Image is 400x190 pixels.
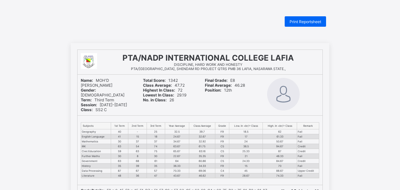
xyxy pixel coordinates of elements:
td: 87 [263,149,297,154]
td: 18 [147,134,165,139]
td: 37 [128,139,147,144]
td: F9 [215,164,229,168]
td: 65.67 [165,149,189,154]
td: F9 [215,134,229,139]
td: 63 [128,149,147,154]
b: Term: [81,97,92,102]
b: Name: [81,78,93,83]
th: Subjects [81,123,111,129]
td: Fail [297,129,319,134]
td: 84.67 [263,159,297,164]
td: C5 [215,149,229,154]
td: IRK [81,144,111,149]
td: F9 [215,154,229,159]
td: 30 [111,139,128,144]
b: No. in Class: [143,97,167,102]
td: 74.33 [263,173,297,178]
th: 2nd Term [128,123,147,129]
span: Third Term [81,97,114,102]
th: 1st Term [111,123,128,129]
td: Fail [297,139,319,144]
td: 88.67 [263,168,297,173]
td: F9 [215,173,229,178]
td: 18.5 [229,129,263,134]
td: 36 [128,173,147,178]
td: 30 [111,154,128,159]
th: Year Average [165,123,189,129]
td: 94.67 [263,144,297,149]
td: 47 [147,173,165,178]
span: 1342 [143,78,178,83]
td: 64 [165,159,189,164]
td: F9 [215,139,229,144]
td: 36.33 [165,164,189,168]
td: 24.67 [165,134,189,139]
td: Fail [297,173,319,178]
td: Credit [297,144,319,149]
span: 29.19 [143,93,186,97]
td: 48 [111,173,128,178]
b: Position: [205,88,221,93]
td: 48.33 [263,154,297,159]
td: 25.33 [229,149,263,154]
b: Final Average: [205,83,232,88]
td: 63 [111,144,128,149]
span: E8 [205,78,235,83]
td: C4 [215,168,229,173]
td: 39 [128,164,147,168]
td: 50.67 [263,139,297,144]
td: Fail [297,164,319,168]
td: Mathematics [81,139,111,144]
td: 61.33 [263,134,297,139]
th: 3rd Term [147,123,165,129]
td: 41 [111,134,128,139]
td: 34.67 [165,139,189,144]
td: Fail [297,154,319,159]
span: DISCIPLINE, HARD WORK AND HONESTY [174,63,242,67]
td: 67 [128,168,147,173]
td: Further Maths [81,154,111,159]
td: 69.06 [189,168,215,173]
td: Geography [81,129,111,134]
b: Final Grade: [205,78,228,83]
td: 8 [128,154,147,159]
b: Class: [81,107,93,112]
span: Print Reportsheet [290,19,321,24]
td: 17 [229,134,263,139]
td: 74 [147,144,165,149]
td: 61 [147,159,165,164]
span: SS2 C [81,107,107,112]
span: [DATE]-[DATE] [81,102,127,107]
td: 70.33 [165,168,189,173]
td: Literature [81,173,111,178]
td: Upper Credit [297,168,319,173]
b: Session: [81,102,97,107]
span: 12th [205,88,232,93]
td: 32.92 [189,139,215,144]
td: 59 [111,149,128,154]
td: 32.5 [165,129,189,134]
th: High. In <br/> Class [263,123,297,129]
td: 36.5 [229,144,263,149]
td: 35.35 [189,154,215,159]
b: Highest In Class: [143,88,175,93]
td: 45 [229,168,263,173]
span: PTA/[GEOGRAPHIC_DATA], SHENDAM RD PROJECT QTRS PMB 36 LAFIA, NASARAWA STATE., [131,67,286,71]
td: 61.75 [189,144,215,149]
td: 75 [147,149,165,154]
td: 68 [128,159,147,164]
b: Class Average: [143,83,172,88]
span: 26 [143,97,174,102]
td: Government [81,159,111,164]
td: Credit [297,149,319,154]
td: 39.7 [189,129,215,134]
td: 63 [111,159,128,164]
td: 28.67 [229,173,263,178]
td: Credit [297,159,319,164]
td: 35 [147,164,165,168]
span: 72 [143,88,182,93]
th: Grade [215,123,229,129]
td: 21 [229,154,263,159]
td: 70 [263,164,297,168]
td: 54 [128,144,147,149]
